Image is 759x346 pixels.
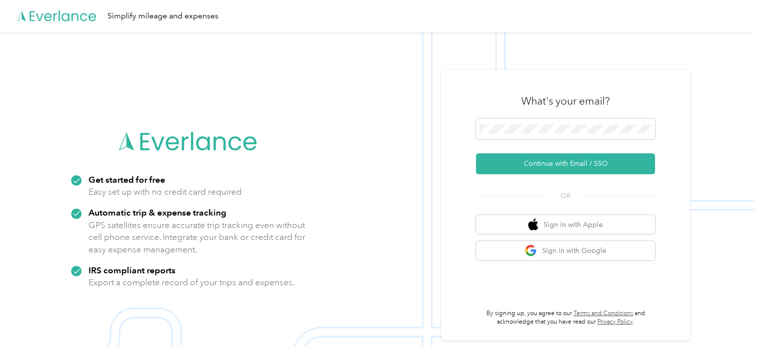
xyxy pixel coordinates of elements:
[476,215,655,234] button: apple logoSign in with Apple
[89,174,165,185] strong: Get started for free
[703,290,759,346] iframe: Everlance-gr Chat Button Frame
[521,94,610,108] h3: What's your email?
[89,186,242,198] p: Easy set up with no credit card required
[525,244,537,257] img: google logo
[548,191,583,201] span: OR
[89,265,176,275] strong: IRS compliant reports
[89,219,306,256] p: GPS satellites ensure accurate trip tracking even without cell phone service. Integrate your bank...
[573,310,633,317] a: Terms and Conditions
[89,276,294,289] p: Export a complete record of your trips and expenses.
[476,309,655,327] p: By signing up, you agree to our and acknowledge that you have read our .
[107,10,218,22] div: Simplify mileage and expenses
[476,241,655,260] button: google logoSign in with Google
[476,153,655,174] button: Continue with Email / SSO
[597,318,633,326] a: Privacy Policy
[89,207,226,218] strong: Automatic trip & expense tracking
[528,219,538,231] img: apple logo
